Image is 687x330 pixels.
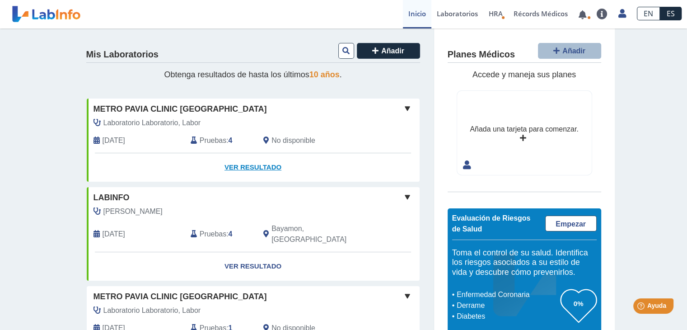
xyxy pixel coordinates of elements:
[381,47,404,55] span: Añadir
[200,229,226,240] span: Pruebas
[93,192,130,204] span: labinfo
[489,9,503,18] span: HRA
[561,298,597,309] h3: 0%
[470,124,578,135] div: Añada una tarjeta para comenzar.
[556,220,586,228] span: Empezar
[200,135,226,146] span: Pruebas
[660,7,682,20] a: ES
[452,214,531,233] span: Evaluación de Riesgos de Salud
[229,137,233,144] b: 4
[562,47,585,55] span: Añadir
[538,43,601,59] button: Añadir
[103,206,163,217] span: Soto, Elisabeth
[271,135,315,146] span: No disponible
[448,49,515,60] h4: Planes Médicos
[103,135,125,146] span: 2025-08-19
[545,216,597,231] a: Empezar
[184,135,257,146] div: :
[93,291,267,303] span: Metro Pavia Clinic [GEOGRAPHIC_DATA]
[637,7,660,20] a: EN
[271,223,371,245] span: Bayamon, PR
[87,153,420,182] a: Ver Resultado
[454,311,561,322] li: Diabetes
[103,229,125,240] span: 2021-06-19
[452,248,597,278] h5: Toma el control de su salud. Identifica los riesgos asociados a su estilo de vida y descubre cómo...
[86,49,159,60] h4: Mis Laboratorios
[472,70,576,79] span: Accede y maneja sus planes
[357,43,420,59] button: Añadir
[454,289,561,300] li: Enfermedad Coronaria
[164,70,341,79] span: Obtenga resultados de hasta los últimos .
[454,300,561,311] li: Derrame
[184,223,257,245] div: :
[93,103,267,115] span: Metro Pavia Clinic [GEOGRAPHIC_DATA]
[103,118,201,128] span: Laboratorio Laboratorio, Labor
[309,70,340,79] span: 10 años
[87,252,420,281] a: Ver Resultado
[103,305,201,316] span: Laboratorio Laboratorio, Labor
[229,230,233,238] b: 4
[607,295,677,320] iframe: Help widget launcher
